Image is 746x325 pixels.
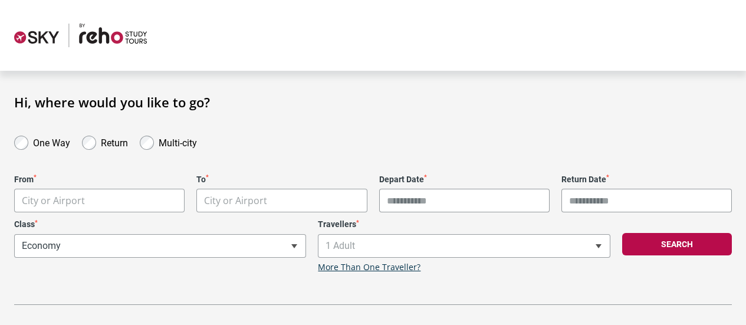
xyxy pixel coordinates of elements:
span: Economy [14,234,306,258]
span: Economy [15,235,305,257]
label: Depart Date [379,175,550,185]
span: 1 Adult [318,235,609,257]
label: Travellers [318,219,610,229]
label: Return [101,134,128,149]
span: City or Airport [22,194,85,207]
h1: Hi, where would you like to go? [14,94,732,110]
label: One Way [33,134,70,149]
span: City or Airport [197,189,366,212]
span: City or Airport [15,189,184,212]
a: More Than One Traveller? [318,262,420,273]
label: Return Date [561,175,732,185]
label: Multi-city [159,134,197,149]
span: City or Airport [14,189,185,212]
button: Search [622,233,732,255]
label: Class [14,219,306,229]
label: From [14,175,185,185]
span: City or Airport [196,189,367,212]
label: To [196,175,367,185]
span: City or Airport [204,194,267,207]
span: 1 Adult [318,234,610,258]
